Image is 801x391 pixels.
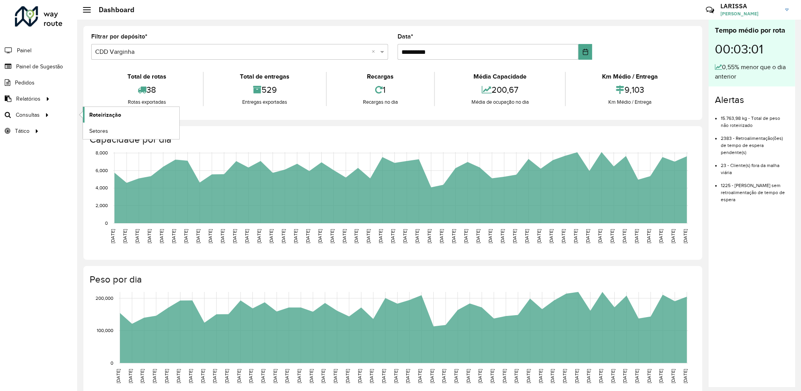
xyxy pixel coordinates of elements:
text: 0 [105,220,108,226]
div: 00:03:01 [715,36,789,62]
label: Filtrar por depósito [91,32,147,41]
text: [DATE] [598,369,603,383]
text: [DATE] [390,229,396,243]
text: [DATE] [273,369,278,383]
text: [DATE] [171,229,176,243]
text: [DATE] [195,229,201,243]
text: [DATE] [256,229,261,243]
text: [DATE] [164,369,169,383]
text: [DATE] [670,369,676,383]
div: Recargas [329,72,433,81]
text: [DATE] [345,369,350,383]
div: 1 [329,81,433,98]
text: [DATE] [208,229,213,243]
span: [PERSON_NAME] [720,10,779,17]
text: 200,000 [96,296,113,301]
div: Km Médio / Entrega [568,98,692,106]
text: [DATE] [597,229,602,243]
text: [DATE] [561,229,566,243]
h4: Peso por dia [90,274,694,285]
text: [DATE] [622,229,627,243]
text: [DATE] [658,229,663,243]
text: [DATE] [634,369,639,383]
text: 2,000 [96,203,108,208]
text: [DATE] [405,369,410,383]
text: [DATE] [378,229,383,243]
text: [DATE] [586,369,591,383]
text: [DATE] [574,369,579,383]
text: [DATE] [140,369,145,383]
span: Clear all [372,47,378,57]
text: [DATE] [342,229,347,243]
a: Contato Rápido [702,2,718,18]
span: Setores [89,127,108,135]
text: [DATE] [512,229,517,243]
text: [DATE] [212,369,217,383]
text: [DATE] [269,229,274,243]
text: [DATE] [244,229,249,243]
div: Recargas no dia [329,98,433,106]
text: [DATE] [249,369,254,383]
text: [DATE] [122,229,127,243]
text: 0 [110,360,113,365]
text: [DATE] [296,369,302,383]
button: Choose Date [578,44,592,60]
text: [DATE] [224,369,229,383]
text: [DATE] [220,229,225,243]
span: Painel de Sugestão [16,62,63,71]
text: [DATE] [236,369,241,383]
text: [DATE] [369,369,374,383]
text: [DATE] [453,369,459,383]
div: 200,67 [437,81,563,98]
text: [DATE] [634,229,639,243]
text: [DATE] [152,369,157,383]
text: [DATE] [451,229,456,243]
text: [DATE] [333,369,338,383]
text: [DATE] [147,229,152,243]
li: 15.763,98 kg - Total de peso não roteirizado [721,109,789,129]
a: Setores [83,123,179,139]
span: Consultas [16,111,40,119]
text: [DATE] [659,369,664,383]
div: Rotas exportadas [93,98,201,106]
text: [DATE] [562,369,567,383]
text: [DATE] [159,229,164,243]
text: [DATE] [357,369,362,383]
text: [DATE] [321,369,326,383]
h3: LARISSA [720,2,779,10]
text: [DATE] [200,369,205,383]
text: [DATE] [538,369,543,383]
text: [DATE] [116,369,121,383]
div: Média Capacidade [437,72,563,81]
div: Tempo médio por rota [715,25,789,36]
text: [DATE] [381,369,386,383]
span: Roteirização [89,111,121,119]
text: [DATE] [670,229,676,243]
text: [DATE] [550,369,555,383]
div: Total de entregas [206,72,324,81]
text: [DATE] [285,369,290,383]
text: [DATE] [646,229,651,243]
text: [DATE] [488,229,493,243]
text: [DATE] [305,229,310,243]
text: [DATE] [260,369,265,383]
text: [DATE] [524,229,529,243]
text: [DATE] [466,369,471,383]
text: [DATE] [427,229,432,243]
text: [DATE] [441,369,446,383]
text: [DATE] [500,229,505,243]
text: [DATE] [549,229,554,243]
div: 0,55% menor que o dia anterior [715,62,789,81]
div: Km Médio / Entrega [568,72,692,81]
li: 1225 - [PERSON_NAME] sem retroalimentação de tempo de espera [721,176,789,203]
div: 529 [206,81,324,98]
text: [DATE] [610,369,615,383]
text: [DATE] [188,369,193,383]
text: [DATE] [683,229,688,243]
text: [DATE] [646,369,652,383]
text: [DATE] [463,229,468,243]
text: [DATE] [309,369,314,383]
text: [DATE] [502,369,507,383]
h4: Capacidade por dia [90,134,694,145]
text: [DATE] [514,369,519,383]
